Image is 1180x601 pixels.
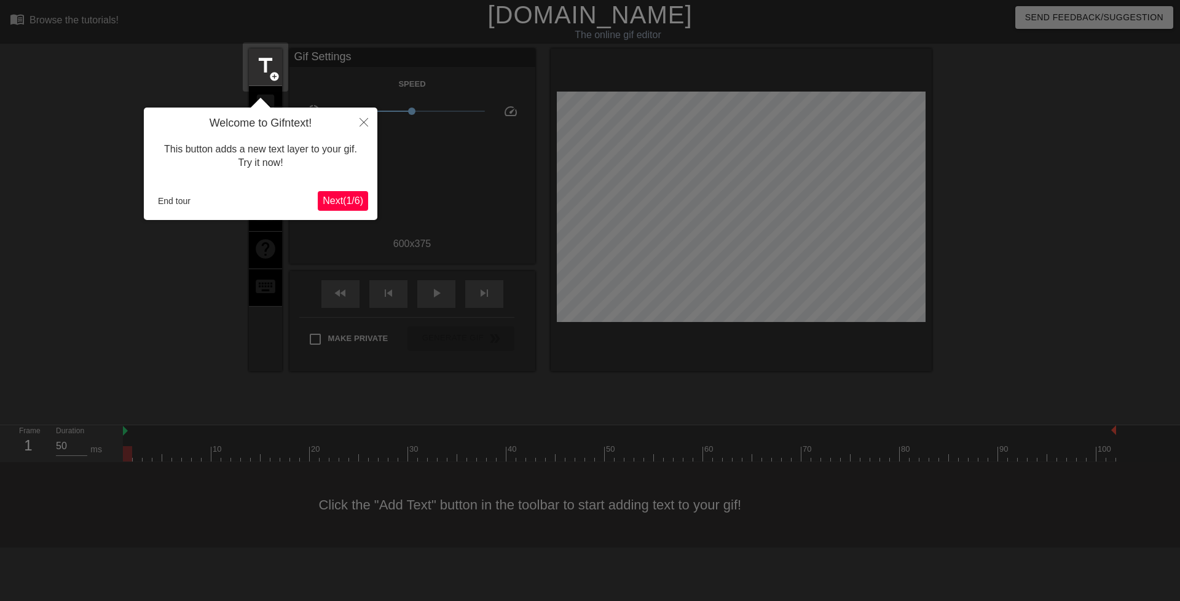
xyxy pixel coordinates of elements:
[350,108,377,136] button: Close
[318,191,368,211] button: Next
[153,192,195,210] button: End tour
[323,195,363,206] span: Next ( 1 / 6 )
[153,117,368,130] h4: Welcome to Gifntext!
[153,130,368,183] div: This button adds a new text layer to your gif. Try it now!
